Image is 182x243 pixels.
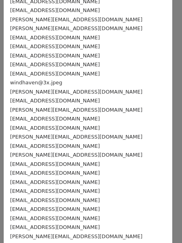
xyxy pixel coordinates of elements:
[10,107,143,113] small: [PERSON_NAME][EMAIL_ADDRESS][DOMAIN_NAME]
[10,161,100,167] small: [EMAIL_ADDRESS][DOMAIN_NAME]
[10,197,100,203] small: [EMAIL_ADDRESS][DOMAIN_NAME]
[10,125,100,131] small: [EMAIL_ADDRESS][DOMAIN_NAME]
[10,25,143,31] small: [PERSON_NAME][EMAIL_ADDRESS][DOMAIN_NAME]
[10,35,100,41] small: [EMAIL_ADDRESS][DOMAIN_NAME]
[10,179,100,185] small: [EMAIL_ADDRESS][DOMAIN_NAME]
[10,215,100,221] small: [EMAIL_ADDRESS][DOMAIN_NAME]
[10,206,100,212] small: [EMAIL_ADDRESS][DOMAIN_NAME]
[10,170,100,176] small: [EMAIL_ADDRESS][DOMAIN_NAME]
[10,188,100,194] small: [EMAIL_ADDRESS][DOMAIN_NAME]
[10,16,143,22] small: [PERSON_NAME][EMAIL_ADDRESS][DOMAIN_NAME]
[142,204,182,243] iframe: Chat Widget
[10,43,100,49] small: [EMAIL_ADDRESS][DOMAIN_NAME]
[10,152,143,158] small: [PERSON_NAME][EMAIL_ADDRESS][DOMAIN_NAME]
[10,61,100,67] small: [EMAIL_ADDRESS][DOMAIN_NAME]
[10,80,62,86] small: windhaven@3x.jpeg
[10,224,100,230] small: [EMAIL_ADDRESS][DOMAIN_NAME]
[10,116,100,122] small: [EMAIL_ADDRESS][DOMAIN_NAME]
[10,134,143,140] small: [PERSON_NAME][EMAIL_ADDRESS][DOMAIN_NAME]
[10,143,100,149] small: [EMAIL_ADDRESS][DOMAIN_NAME]
[10,7,100,13] small: [EMAIL_ADDRESS][DOMAIN_NAME]
[10,53,100,59] small: [EMAIL_ADDRESS][DOMAIN_NAME]
[10,89,143,95] small: [PERSON_NAME][EMAIL_ADDRESS][DOMAIN_NAME]
[10,98,100,104] small: [EMAIL_ADDRESS][DOMAIN_NAME]
[10,71,100,77] small: [EMAIL_ADDRESS][DOMAIN_NAME]
[10,233,143,239] small: [PERSON_NAME][EMAIL_ADDRESS][DOMAIN_NAME]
